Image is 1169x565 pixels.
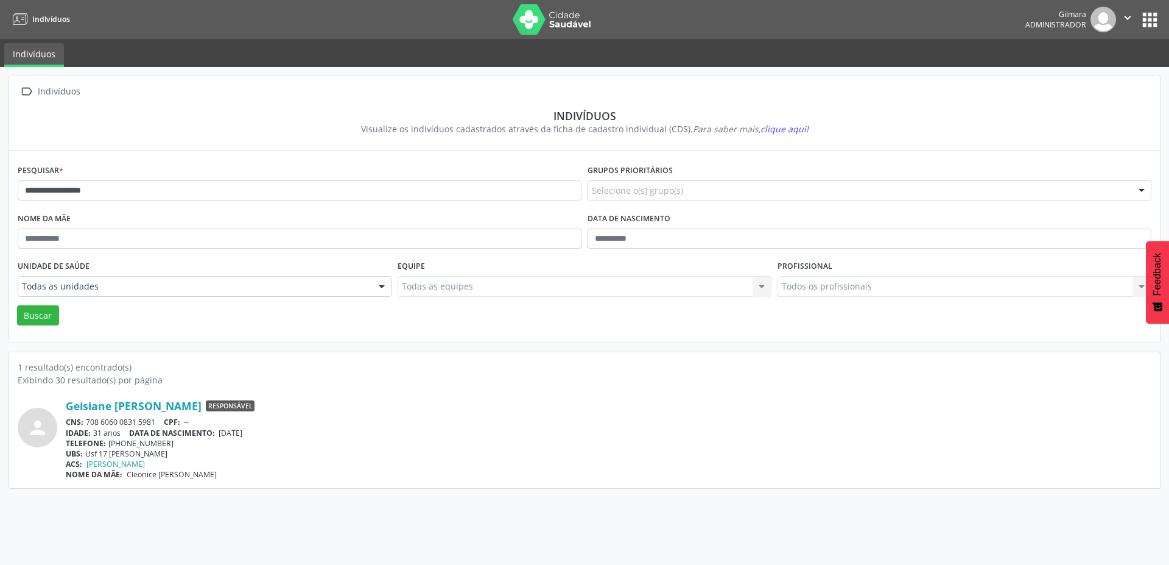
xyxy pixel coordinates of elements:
[4,43,64,67] a: Indivíduos
[26,109,1143,123] div: Indivíduos
[1090,7,1116,32] img: img
[164,417,180,427] span: CPF:
[86,459,145,469] a: [PERSON_NAME]
[588,210,670,229] label: Data de nascimento
[66,459,82,469] span: ACS:
[1152,253,1163,296] span: Feedback
[66,469,122,480] span: NOME DA MÃE:
[1025,20,1086,30] span: Administrador
[66,428,1151,438] div: 31 anos
[588,162,673,180] label: Grupos prioritários
[35,83,82,101] div: Indivíduos
[18,83,35,101] i: 
[127,469,217,480] span: Cleonice [PERSON_NAME]
[26,123,1143,135] div: Visualize os indivíduos cadastrados através da ficha de cadastro individual (CDS).
[66,449,83,459] span: UBS:
[778,257,832,276] label: Profissional
[22,280,367,293] span: Todas as unidades
[18,210,71,229] label: Nome da mãe
[66,449,1151,459] div: Usf 17 [PERSON_NAME]
[1025,9,1086,20] div: Gilmara
[66,428,91,438] span: IDADE:
[66,438,1151,449] div: [PHONE_NUMBER]
[18,83,82,101] a:  Indivíduos
[66,417,83,427] span: CNS:
[18,162,63,180] label: Pesquisar
[66,438,106,449] span: TELEFONE:
[1116,7,1139,32] button: 
[129,428,215,438] span: DATA DE NASCIMENTO:
[1146,241,1169,324] button: Feedback - Mostrar pesquisa
[18,257,90,276] label: Unidade de saúde
[18,374,1151,386] div: Exibindo 30 resultado(s) por página
[219,428,242,438] span: [DATE]
[206,400,255,411] span: Responsável
[32,14,70,24] span: Indivíduos
[27,417,49,439] i: person
[760,123,809,135] span: clique aqui!
[184,417,189,427] span: --
[1139,9,1160,30] button: apps
[592,184,683,197] span: Selecione o(s) grupo(s)
[66,399,202,413] a: Geisiane [PERSON_NAME]
[17,305,59,326] button: Buscar
[66,417,1151,427] div: 708 6060 0831 5981
[18,361,1151,374] div: 1 resultado(s) encontrado(s)
[693,123,809,135] i: Para saber mais,
[9,9,70,29] a: Indivíduos
[398,257,425,276] label: Equipe
[1121,11,1134,24] i: 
